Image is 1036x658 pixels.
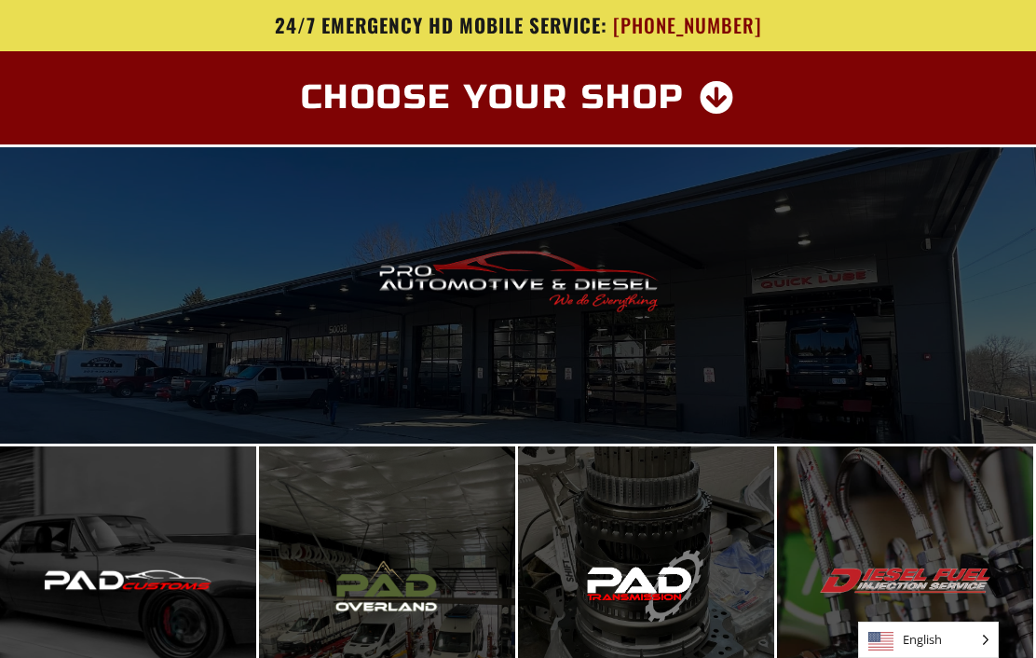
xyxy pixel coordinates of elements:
[613,14,762,37] span: [PHONE_NUMBER]
[301,81,686,115] span: Choose Your Shop
[858,622,999,658] aside: Language selected: English
[859,623,998,657] span: English
[275,10,607,39] span: 24/7 Emergency HD Mobile Service:
[279,70,758,126] a: Choose Your Shop
[14,14,1022,37] a: 24/7 Emergency HD Mobile Service: [PHONE_NUMBER]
